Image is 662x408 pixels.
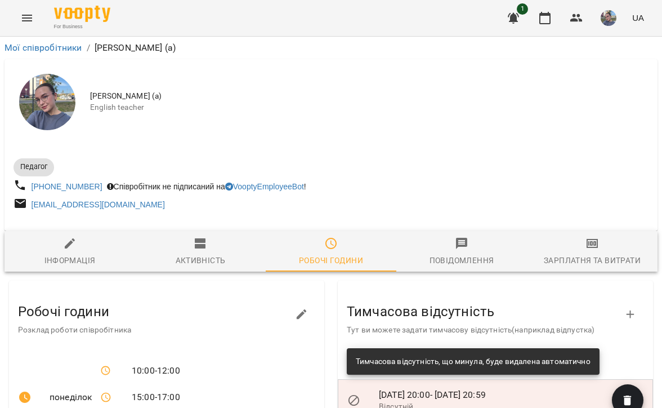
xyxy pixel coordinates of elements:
[105,179,308,194] div: Співробітник не підписаний на !
[18,304,297,319] h3: Робочі години
[632,12,644,24] span: UA
[90,102,648,113] span: English teacher
[601,10,616,26] img: 12e81ef5014e817b1a9089eb975a08d3.jpeg
[356,352,591,372] div: Тимчасова відсутність, що минула, буде видалена автоматично
[379,389,486,400] span: [DATE] 20:00 - [DATE] 20:59
[54,23,110,30] span: For Business
[18,325,297,336] p: Розклад роботи співробітника
[176,254,226,267] div: Активність
[32,200,165,209] a: [EMAIL_ADDRESS][DOMAIN_NAME]
[225,182,304,191] a: VooptyEmployeeBot
[5,42,82,53] a: Мої співробітники
[44,254,96,267] div: Інформація
[87,41,90,55] li: /
[14,5,41,32] button: Menu
[14,162,54,172] span: Педагог
[347,325,626,336] p: Тут ви можете задати тимчасову відсутність(наприклад відпустка)
[50,391,82,404] span: понеділок
[90,91,648,102] span: [PERSON_NAME] (а)
[517,3,528,15] span: 1
[5,41,657,55] nav: breadcrumb
[628,7,648,28] button: UA
[19,74,75,130] img: Павленко Світлана (а)
[544,254,641,267] div: Зарплатня та Витрати
[299,254,363,267] div: Робочі години
[430,254,494,267] div: Повідомлення
[132,364,180,378] span: 10:00 - 12:00
[347,304,626,319] h3: Тимчасова відсутність
[132,391,180,404] span: 15:00 - 17:00
[54,6,110,22] img: Voopty Logo
[95,41,176,55] p: [PERSON_NAME] (а)
[32,182,102,191] a: [PHONE_NUMBER]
